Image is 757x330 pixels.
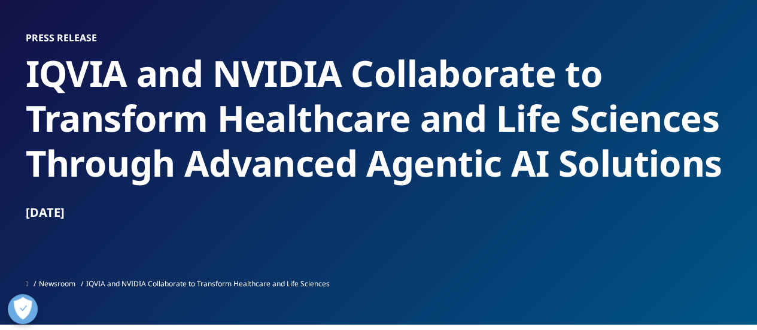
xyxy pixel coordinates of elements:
h1: Press Release [26,32,732,44]
a: Newsroom [39,278,75,289]
div: [DATE] [26,204,732,221]
button: Open Preferences [8,294,38,324]
span: IQVIA and NVIDIA Collaborate to Transform Healthcare and Life Sciences [86,278,330,289]
h2: IQVIA and NVIDIA Collaborate to Transform Healthcare and Life Sciences Through Advanced Agentic A... [26,51,732,186]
